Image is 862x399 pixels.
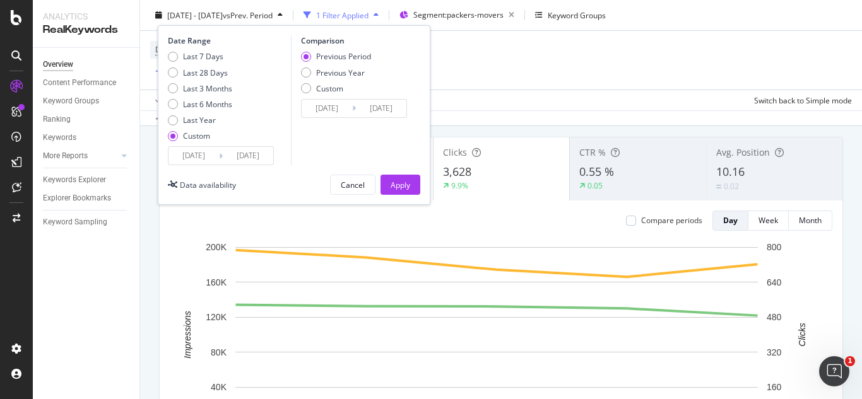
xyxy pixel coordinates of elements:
div: Keywords [43,131,76,144]
text: 80K [211,347,227,357]
text: 640 [767,277,782,287]
button: Add Filter [150,64,201,79]
div: Previous Period [301,51,371,62]
span: 1 [845,356,855,366]
a: Keyword Sampling [43,216,131,229]
button: Apply [381,175,420,195]
input: End Date [223,147,273,165]
text: 40K [211,382,227,392]
input: Start Date [168,147,219,165]
text: 800 [767,242,782,252]
input: End Date [356,100,406,117]
text: 120K [206,312,227,322]
div: Compare periods [641,215,702,226]
div: Previous Period [316,51,371,62]
button: Keyword Groups [530,5,611,25]
button: Segment:packers-movers [394,5,519,25]
a: Keywords [43,131,131,144]
span: 3,628 [443,164,471,179]
text: 160K [206,277,227,287]
div: Custom [168,130,232,141]
div: Comparison [301,35,411,46]
div: Date Range [168,35,288,46]
div: Last Year [183,115,216,125]
button: Week [748,211,789,231]
span: 10.16 [716,164,745,179]
div: Last 6 Months [168,99,232,110]
span: 0.55 % [579,164,614,179]
div: Custom [183,130,210,141]
div: Keyword Groups [548,9,606,20]
a: Ranking [43,113,131,126]
div: Keyword Sampling [43,216,107,229]
div: Month [799,215,822,226]
img: Equal [716,185,721,188]
div: 0.02 [724,181,739,192]
span: Device [155,44,179,55]
a: Content Performance [43,76,131,90]
div: RealKeywords [43,23,129,37]
span: vs Prev. Period [223,9,273,20]
button: Switch back to Simple mode [749,90,852,110]
div: Last Year [168,115,232,125]
div: Previous Year [316,67,365,78]
div: More Reports [43,149,88,163]
div: Data availability [180,179,236,190]
div: 0.05 [587,180,603,191]
span: Segment: packers-movers [413,9,504,20]
div: Day [723,215,738,226]
div: Last 7 Days [183,51,223,62]
text: 200K [206,242,227,252]
text: 160 [767,382,782,392]
div: Keywords Explorer [43,173,106,187]
span: [DATE] - [DATE] [167,9,223,20]
div: Overview [43,58,73,71]
button: Apply [150,90,187,110]
div: Custom [316,83,343,93]
div: Last 3 Months [183,83,232,93]
button: [DATE] - [DATE]vsPrev. Period [150,5,288,25]
button: Cancel [330,175,375,195]
span: Clicks [443,146,467,158]
a: Explorer Bookmarks [43,192,131,205]
button: Month [789,211,832,231]
a: Overview [43,58,131,71]
button: 1 Filter Applied [298,5,384,25]
div: Last 7 Days [168,51,232,62]
span: CTR % [579,146,606,158]
button: Day [712,211,748,231]
input: Start Date [302,100,352,117]
div: Week [759,215,778,226]
a: More Reports [43,149,118,163]
a: Keywords Explorer [43,173,131,187]
div: Analytics [43,10,129,23]
div: Switch back to Simple mode [754,95,852,105]
div: 1 Filter Applied [316,9,369,20]
div: Last 28 Days [168,67,232,78]
div: Custom [301,83,371,93]
div: Ranking [43,113,71,126]
text: Clicks [797,323,807,346]
div: Previous Year [301,67,371,78]
text: Impressions [182,311,192,358]
div: Cancel [341,179,365,190]
div: Last 3 Months [168,83,232,93]
div: Explorer Bookmarks [43,192,111,205]
text: 320 [767,347,782,357]
div: Last 28 Days [183,67,228,78]
div: Apply [391,179,410,190]
div: Content Performance [43,76,116,90]
div: 9.9% [451,180,468,191]
div: Keyword Groups [43,95,99,108]
div: Last 6 Months [183,99,232,110]
span: Avg. Position [716,146,770,158]
iframe: Intercom live chat [819,356,849,386]
a: Keyword Groups [43,95,131,108]
text: 480 [767,312,782,322]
